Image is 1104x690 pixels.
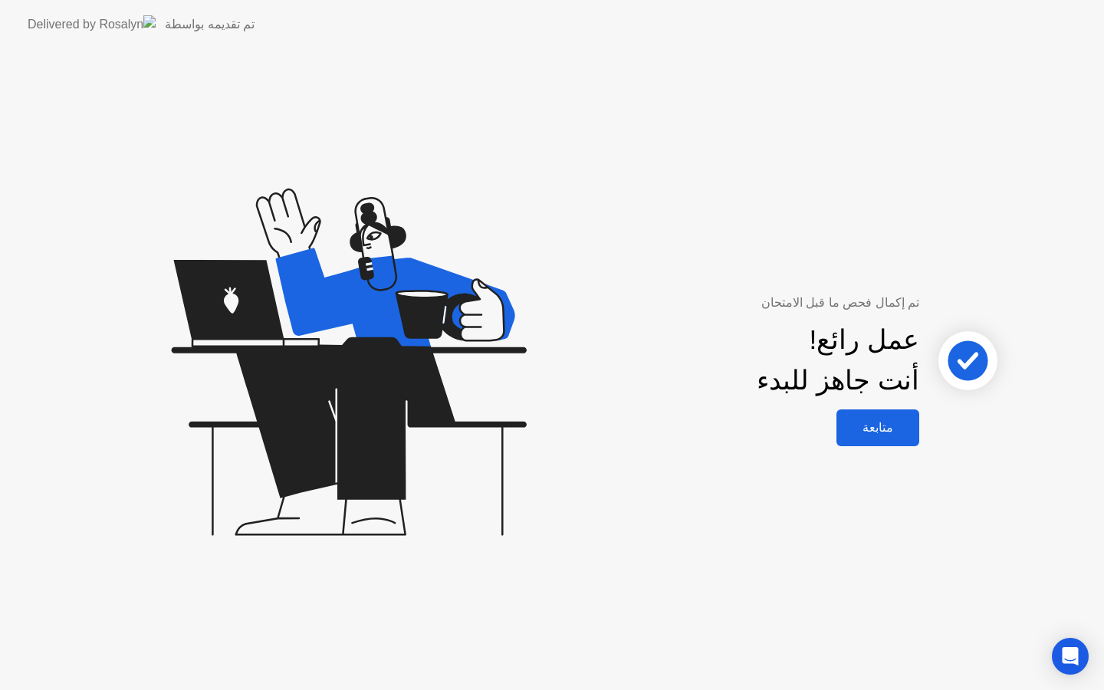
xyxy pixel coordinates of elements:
[603,294,919,312] div: تم إكمال فحص ما قبل الامتحان
[836,409,919,446] button: متابعة
[757,320,919,401] div: عمل رائع! أنت جاهز للبدء
[165,15,255,34] div: تم تقديمه بواسطة
[28,15,156,33] img: Delivered by Rosalyn
[841,420,915,435] div: متابعة
[1052,638,1089,675] div: Open Intercom Messenger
